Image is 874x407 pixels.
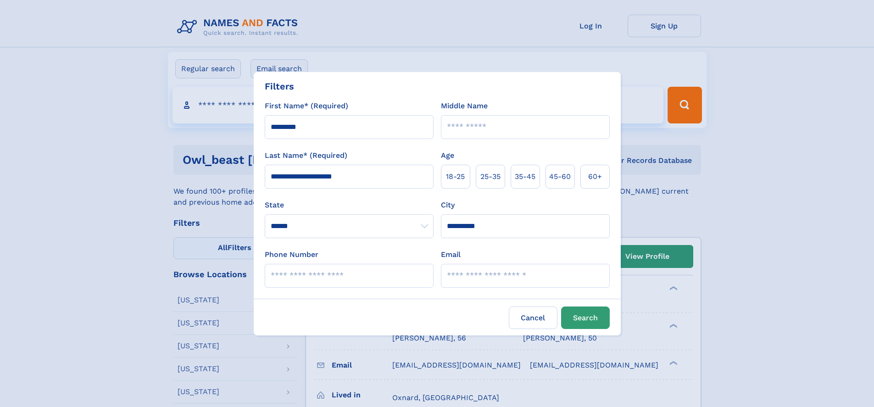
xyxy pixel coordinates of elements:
[588,171,602,182] span: 60+
[265,100,348,112] label: First Name* (Required)
[441,100,488,112] label: Middle Name
[265,79,294,93] div: Filters
[441,200,455,211] label: City
[265,200,434,211] label: State
[480,171,501,182] span: 25‑35
[515,171,535,182] span: 35‑45
[441,249,461,260] label: Email
[265,249,318,260] label: Phone Number
[265,150,347,161] label: Last Name* (Required)
[509,307,557,329] label: Cancel
[549,171,571,182] span: 45‑60
[441,150,454,161] label: Age
[446,171,465,182] span: 18‑25
[561,307,610,329] button: Search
